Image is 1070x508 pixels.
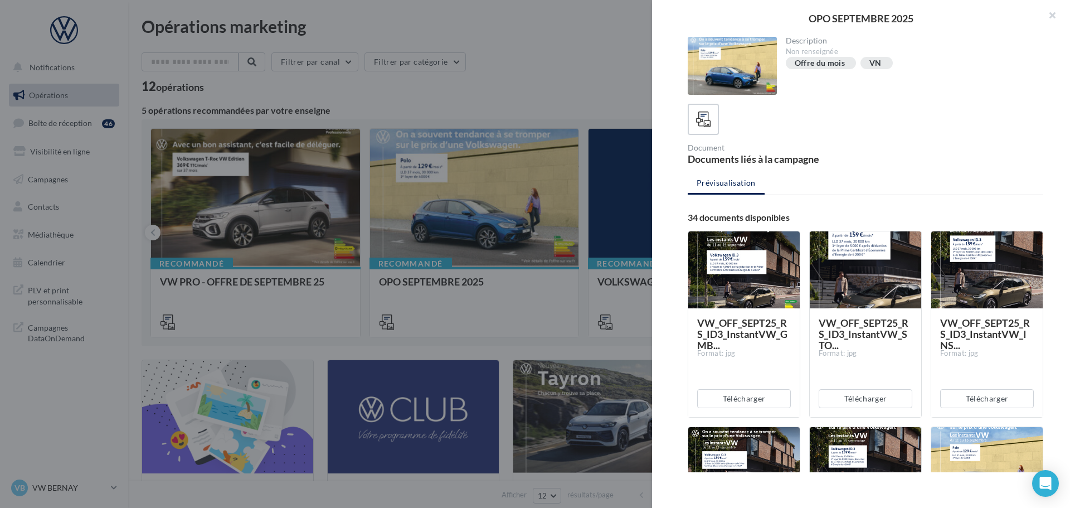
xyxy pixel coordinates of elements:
div: Format: jpg [697,349,791,359]
div: Non renseignée [786,47,1035,57]
span: VW_OFF_SEPT25_RS_ID3_InstantVW_INS... [940,317,1030,351]
button: Télécharger [940,389,1034,408]
div: Offre du mois [795,59,845,67]
span: VW_OFF_SEPT25_RS_ID3_InstantVW_STO... [819,317,908,351]
div: Description [786,37,1035,45]
div: Document [688,144,861,152]
div: OPO SEPTEMBRE 2025 [670,13,1052,23]
span: VW_OFF_SEPT25_RS_ID3_InstantVW_GMB... [697,317,787,351]
div: Format: jpg [940,349,1034,359]
div: Format: jpg [819,349,912,359]
button: Télécharger [819,389,912,408]
div: Documents liés à la campagne [688,154,861,164]
button: Télécharger [697,389,791,408]
div: Open Intercom Messenger [1032,470,1059,497]
div: VN [869,59,882,67]
div: 34 documents disponibles [688,213,1043,222]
